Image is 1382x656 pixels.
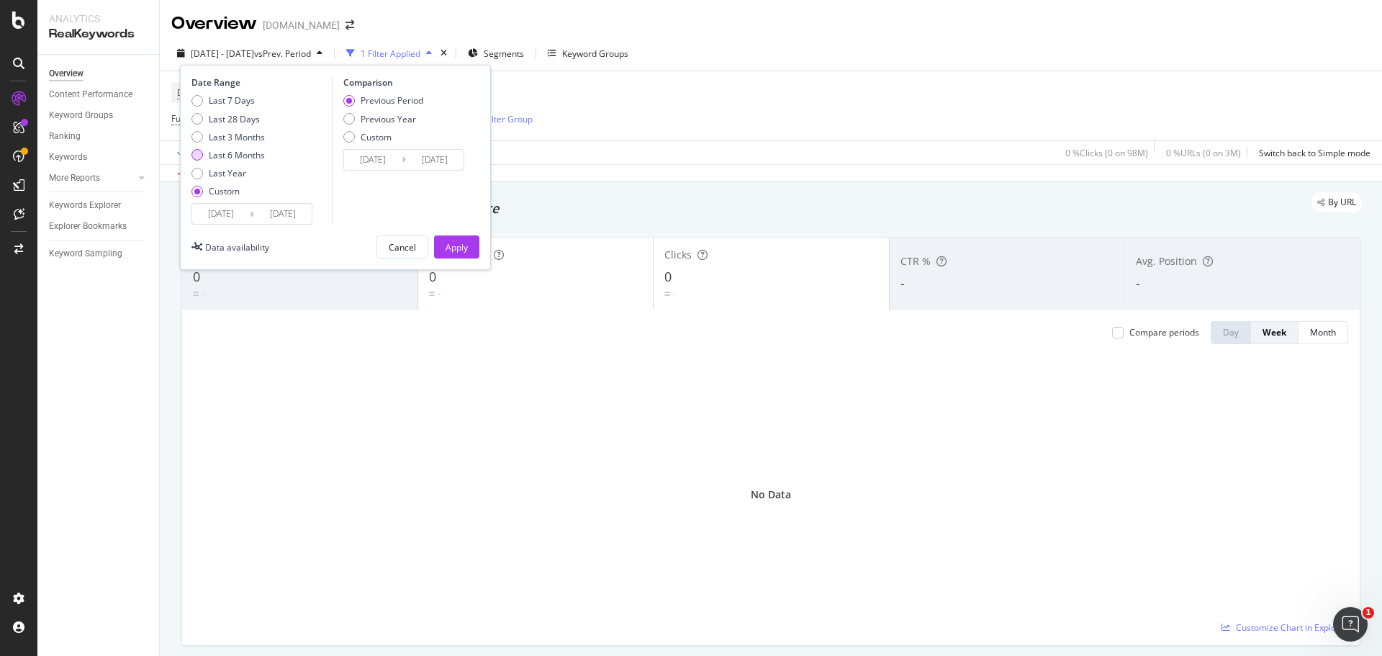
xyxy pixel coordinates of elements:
div: Compare periods [1129,326,1199,338]
img: Equal [664,292,670,296]
div: Last 6 Months [209,149,265,161]
div: Previous Year [361,113,416,125]
div: Last 7 Days [191,94,265,107]
iframe: Intercom live chat [1333,607,1368,642]
a: Overview [49,66,149,81]
div: Previous Year [343,113,423,125]
div: Analytics [49,12,148,26]
span: 0 [429,268,436,285]
span: - [1136,274,1140,292]
div: Apply [446,241,468,253]
button: [DATE] - [DATE]vsPrev. Period [171,42,328,65]
a: Keyword Sampling [49,246,149,261]
span: 1 [1363,607,1374,619]
div: Keywords [49,150,87,165]
div: Custom [191,185,265,197]
div: - [673,287,676,300]
div: Day [1223,326,1239,338]
div: 0 % Clicks ( 0 on 98M ) [1065,147,1148,159]
div: Custom [343,131,423,143]
a: Keywords Explorer [49,198,149,213]
div: Last 3 Months [209,131,265,143]
span: Customize Chart in Explorer [1236,621,1348,634]
button: Apply [171,141,213,164]
div: Previous Period [361,94,423,107]
input: Start Date [192,204,250,224]
div: times [438,46,450,60]
span: Segments [484,48,524,60]
div: [DOMAIN_NAME] [263,18,340,32]
div: Ranking [49,129,81,144]
div: Month [1310,326,1336,338]
div: Last Year [191,167,265,179]
div: Week [1263,326,1286,338]
span: Device [177,86,204,99]
div: Custom [209,185,240,197]
div: Overview [171,12,257,36]
span: CTR % [900,254,931,268]
a: Content Performance [49,87,149,102]
div: legacy label [1311,192,1362,212]
div: Keyword Sampling [49,246,122,261]
span: 0 [193,268,200,285]
a: Ranking [49,129,149,144]
div: Overview [49,66,83,81]
input: End Date [254,204,312,224]
div: No Data [751,487,791,502]
div: Switch back to Simple mode [1259,147,1370,159]
span: Clicks [664,248,692,261]
div: Last 6 Months [191,149,265,161]
div: Last 28 Days [191,113,265,125]
button: Switch back to Simple mode [1253,141,1370,164]
span: [DATE] - [DATE] [191,48,254,60]
img: Equal [193,292,199,296]
span: vs Prev. Period [254,48,311,60]
div: Add Filter Group [467,113,533,125]
span: Full URL [171,112,203,125]
a: Customize Chart in Explorer [1221,621,1348,634]
div: Explorer Bookmarks [49,219,127,234]
button: Week [1251,321,1299,344]
span: - [900,274,905,292]
div: - [202,287,204,300]
div: Cancel [389,241,416,253]
input: End Date [406,150,464,170]
div: arrow-right-arrow-left [345,20,354,30]
button: Day [1211,321,1251,344]
a: Explorer Bookmarks [49,219,149,234]
button: Month [1299,321,1348,344]
div: Keywords Explorer [49,198,121,213]
button: Keyword Groups [542,42,634,65]
img: Equal [429,292,435,296]
div: Last 28 Days [209,113,260,125]
div: Last 3 Months [191,131,265,143]
div: Keyword Groups [49,108,113,123]
button: Apply [434,235,479,259]
span: 0 [664,268,672,285]
span: Avg. Position [1136,254,1197,268]
a: Keyword Groups [49,108,149,123]
div: RealKeywords [49,26,148,42]
div: More Reports [49,171,100,186]
input: Start Date [344,150,402,170]
div: Previous Period [343,94,423,107]
a: More Reports [49,171,135,186]
div: Last 7 Days [209,94,255,107]
div: Custom [361,131,392,143]
div: 1 Filter Applied [361,48,420,60]
button: Cancel [376,235,428,259]
div: Comparison [343,76,469,89]
button: 1 Filter Applied [340,42,438,65]
div: 0 % URLs ( 0 on 3M ) [1166,147,1241,159]
div: Data availability [205,241,269,253]
div: Keyword Groups [562,48,628,60]
span: By URL [1328,198,1356,207]
a: Keywords [49,150,149,165]
div: Date Range [191,76,328,89]
div: Content Performance [49,87,132,102]
button: Segments [462,42,530,65]
div: Last Year [209,167,246,179]
div: - [438,287,441,300]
